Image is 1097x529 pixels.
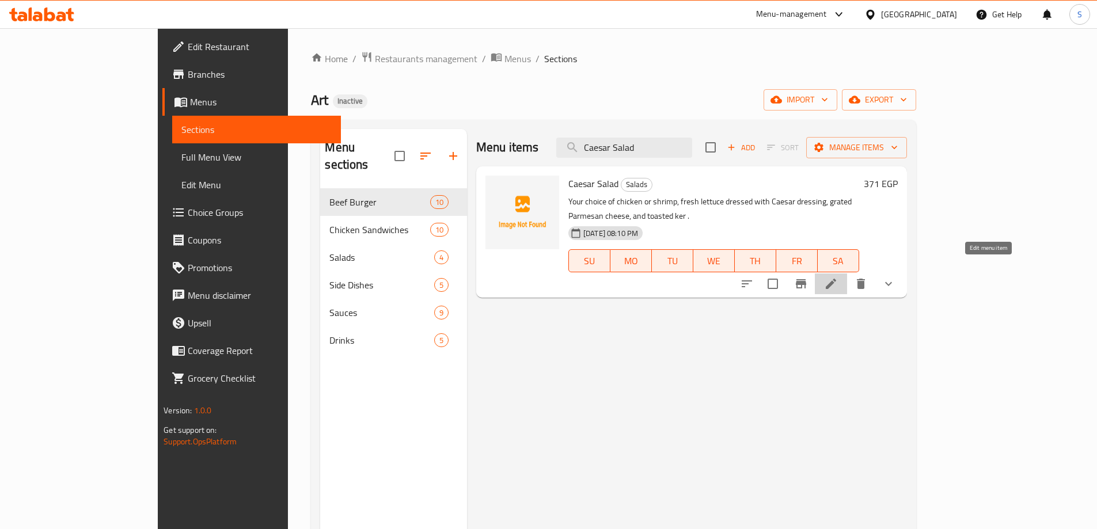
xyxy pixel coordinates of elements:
[388,144,412,168] span: Select all sections
[756,7,827,21] div: Menu-management
[320,184,467,359] nav: Menu sections
[434,250,449,264] div: items
[188,67,332,81] span: Branches
[162,33,341,60] a: Edit Restaurant
[851,93,907,107] span: export
[434,278,449,292] div: items
[568,195,859,223] p: Your choice of chicken or shrimp, fresh lettuce dressed with Caesar dressing, grated Parmesan che...
[320,216,467,243] div: Chicken Sandwiches10
[164,434,237,449] a: Support.OpsPlatform
[726,141,757,154] span: Add
[329,250,434,264] span: Salads
[781,253,813,269] span: FR
[822,253,855,269] span: SA
[361,51,477,66] a: Restaurants management
[482,52,486,66] li: /
[434,333,449,347] div: items
[568,249,610,272] button: SU
[773,93,828,107] span: import
[329,278,434,292] span: Side Dishes
[329,333,434,347] span: Drinks
[847,270,875,298] button: delete
[435,252,448,263] span: 4
[311,51,916,66] nav: breadcrumb
[621,178,652,191] span: Salads
[320,188,467,216] div: Beef Burger10
[412,142,439,170] span: Sort sections
[735,249,776,272] button: TH
[188,261,332,275] span: Promotions
[568,175,618,192] span: Caesar Salad
[815,140,898,155] span: Manage items
[172,143,341,171] a: Full Menu View
[162,281,341,309] a: Menu disclaimer
[325,139,394,173] h2: Menu sections
[430,223,449,237] div: items
[739,253,772,269] span: TH
[181,123,332,136] span: Sections
[864,176,898,192] h6: 371 EGP
[352,52,356,66] li: /
[435,335,448,346] span: 5
[194,403,212,418] span: 1.0.0
[439,142,467,170] button: Add section
[329,223,430,237] span: Chicken Sandwiches
[164,403,192,418] span: Version:
[699,135,723,159] span: Select section
[431,197,448,208] span: 10
[556,138,692,158] input: search
[621,178,652,192] div: Salads
[615,253,647,269] span: MO
[329,306,434,319] span: Sauces
[875,270,902,298] button: show more
[818,249,859,272] button: SA
[476,139,539,156] h2: Menu items
[333,94,367,108] div: Inactive
[698,253,730,269] span: WE
[787,270,815,298] button: Branch-specific-item
[434,306,449,319] div: items
[776,249,818,272] button: FR
[764,89,837,111] button: import
[162,199,341,226] a: Choice Groups
[181,150,332,164] span: Full Menu View
[188,233,332,247] span: Coupons
[188,205,332,219] span: Choice Groups
[172,116,341,143] a: Sections
[760,139,806,157] span: Select section first
[579,228,643,239] span: [DATE] 08:10 PM
[544,52,577,66] span: Sections
[188,316,332,330] span: Upsell
[162,364,341,392] a: Grocery Checklist
[188,40,332,54] span: Edit Restaurant
[162,254,341,281] a: Promotions
[172,171,341,199] a: Edit Menu
[693,249,735,272] button: WE
[806,137,907,158] button: Manage items
[320,243,467,271] div: Salads4
[656,253,689,269] span: TU
[536,52,540,66] li: /
[162,309,341,337] a: Upsell
[320,326,467,354] div: Drinks5
[375,52,477,66] span: Restaurants management
[610,249,652,272] button: MO
[504,52,531,66] span: Menus
[188,371,332,385] span: Grocery Checklist
[329,195,430,209] span: Beef Burger
[162,226,341,254] a: Coupons
[181,178,332,192] span: Edit Menu
[1077,8,1082,21] span: S
[431,224,448,235] span: 10
[723,139,760,157] button: Add
[320,299,467,326] div: Sauces9
[491,51,531,66] a: Menus
[162,60,341,88] a: Branches
[333,96,367,106] span: Inactive
[723,139,760,157] span: Add item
